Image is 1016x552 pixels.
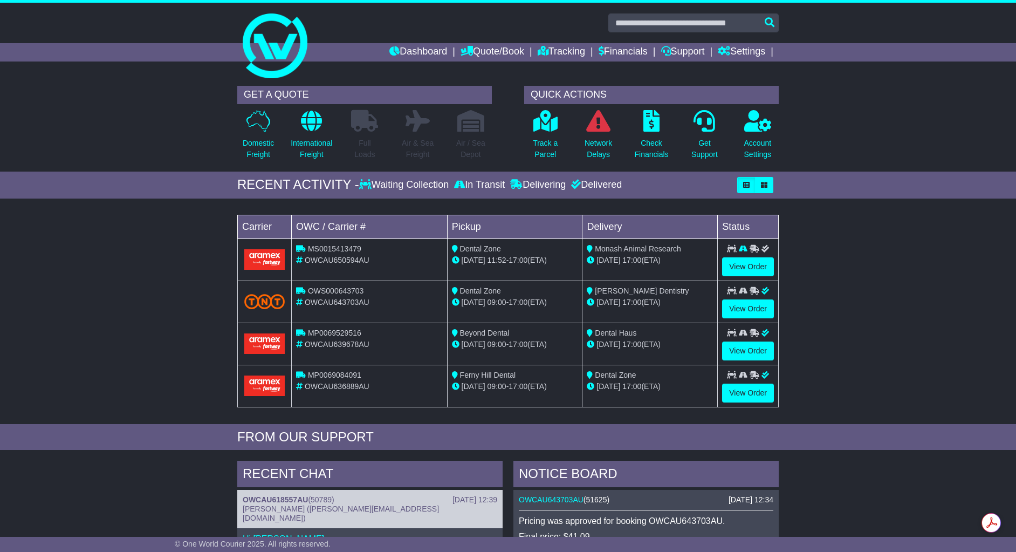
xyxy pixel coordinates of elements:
[452,339,578,350] div: - (ETA)
[622,382,641,391] span: 17:00
[587,297,713,308] div: (ETA)
[691,110,718,166] a: GetSupport
[311,495,332,504] span: 50789
[447,215,582,238] td: Pickup
[451,179,507,191] div: In Transit
[243,495,308,504] a: OWCAU618557AU
[291,138,332,160] p: International Freight
[237,461,503,490] div: RECENT CHAT
[595,244,681,253] span: Monash Animal Research
[718,215,779,238] td: Status
[237,86,492,104] div: GET A QUOTE
[308,287,364,295] span: OWS000643703
[722,299,774,318] a: View Order
[744,138,772,160] p: Account Settings
[595,371,636,379] span: Dental Zone
[587,381,713,392] div: (ETA)
[538,43,585,62] a: Tracking
[452,381,578,392] div: - (ETA)
[586,495,607,504] span: 51625
[238,215,292,238] td: Carrier
[460,329,510,337] span: Beyond Dental
[568,179,622,191] div: Delivered
[596,256,620,264] span: [DATE]
[585,138,612,160] p: Network Delays
[622,340,641,349] span: 17:00
[308,371,361,379] span: MP0069084091
[582,215,718,238] td: Delivery
[305,256,369,264] span: OWCAU650594AU
[244,249,285,269] img: Aramex.png
[308,329,361,337] span: MP0069529516
[305,340,369,349] span: OWCAU639678AU
[462,298,485,306] span: [DATE]
[292,215,448,238] td: OWC / Carrier #
[635,138,669,160] p: Check Financials
[351,138,378,160] p: Full Loads
[509,298,527,306] span: 17:00
[244,294,285,309] img: TNT_Domestic.png
[519,516,773,526] p: Pricing was approved for booking OWCAU643703AU.
[622,298,641,306] span: 17:00
[722,384,774,403] a: View Order
[488,382,506,391] span: 09:00
[532,110,558,166] a: Track aParcel
[691,138,718,160] p: Get Support
[524,86,779,104] div: QUICK ACTIONS
[290,110,333,166] a: InternationalFreight
[595,287,689,295] span: [PERSON_NAME] Dentistry
[308,244,361,253] span: MS0015413479
[722,257,774,276] a: View Order
[452,495,497,505] div: [DATE] 12:39
[460,287,501,295] span: Dental Zone
[488,298,506,306] span: 09:00
[237,430,779,445] div: FROM OUR SUPPORT
[359,179,451,191] div: Waiting Collection
[460,244,501,253] span: Dental Zone
[634,110,669,166] a: CheckFinancials
[488,256,506,264] span: 11:52
[461,43,524,62] a: Quote/Book
[595,329,636,337] span: Dental Haus
[305,298,369,306] span: OWCAU643703AU
[488,340,506,349] span: 09:00
[587,255,713,266] div: (ETA)
[596,340,620,349] span: [DATE]
[452,255,578,266] div: - (ETA)
[519,531,773,542] p: Final price: $41.09.
[509,340,527,349] span: 17:00
[599,43,648,62] a: Financials
[596,382,620,391] span: [DATE]
[587,339,713,350] div: (ETA)
[744,110,772,166] a: AccountSettings
[519,495,773,505] div: ( )
[718,43,765,62] a: Settings
[243,505,439,522] span: [PERSON_NAME] ([PERSON_NAME][EMAIL_ADDRESS][DOMAIN_NAME])
[519,495,583,504] a: OWCAU643703AU
[175,540,331,548] span: © One World Courier 2025. All rights reserved.
[462,340,485,349] span: [DATE]
[460,371,516,379] span: Ferny Hill Dental
[244,333,285,353] img: Aramex.png
[584,110,613,166] a: NetworkDelays
[243,495,497,505] div: ( )
[402,138,434,160] p: Air & Sea Freight
[507,179,568,191] div: Delivering
[242,110,274,166] a: DomesticFreight
[533,138,558,160] p: Track a Parcel
[237,177,359,193] div: RECENT ACTIVITY -
[622,256,641,264] span: 17:00
[596,298,620,306] span: [DATE]
[462,382,485,391] span: [DATE]
[729,495,773,505] div: [DATE] 12:34
[462,256,485,264] span: [DATE]
[243,138,274,160] p: Domestic Freight
[452,297,578,308] div: - (ETA)
[456,138,485,160] p: Air / Sea Depot
[509,256,527,264] span: 17:00
[509,382,527,391] span: 17:00
[661,43,705,62] a: Support
[513,461,779,490] div: NOTICE BOARD
[722,342,774,360] a: View Order
[244,376,285,396] img: Aramex.png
